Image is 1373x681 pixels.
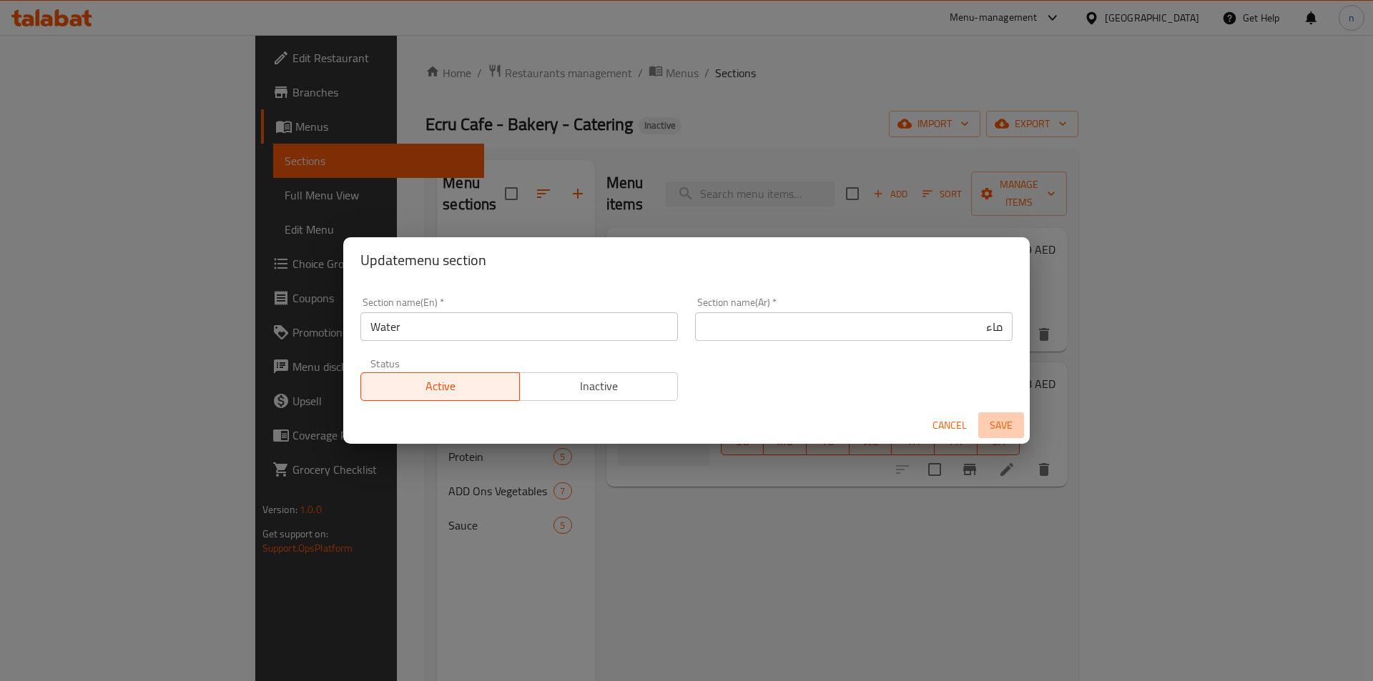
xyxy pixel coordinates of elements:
[695,312,1013,341] input: Please enter section name(ar)
[367,376,514,397] span: Active
[978,412,1024,439] button: Save
[526,376,673,397] span: Inactive
[932,417,967,434] span: Cancel
[519,372,679,401] button: Inactive
[984,417,1018,434] span: Save
[360,372,520,401] button: Active
[360,249,1013,272] h2: Update menu section
[360,312,678,341] input: Please enter section name(en)
[927,412,973,439] button: Cancel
